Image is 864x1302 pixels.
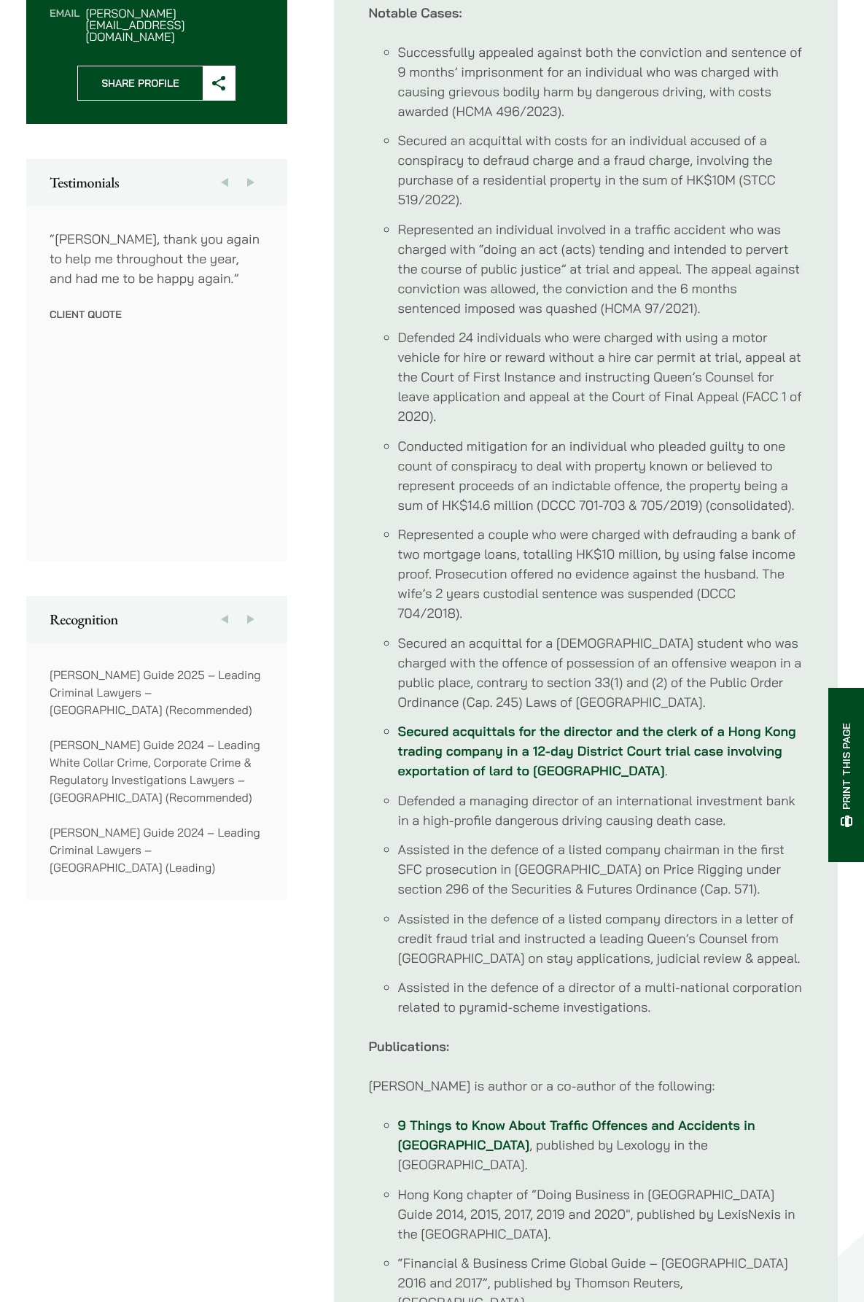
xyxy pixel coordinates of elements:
button: Next [238,159,264,206]
li: Represented a couple who were charged with defrauding a bank of two mortgage loans, totalling HK$... [398,524,803,623]
h2: Testimonials [50,174,264,191]
li: Conducted mitigation for an individual who pleaded guilty to one count of conspiracy to deal with... [398,436,803,515]
button: Previous [211,159,238,206]
p: [PERSON_NAME] Guide 2024 – Leading Criminal Lawyers – [GEOGRAPHIC_DATA] (Leading) [50,824,264,876]
p: [PERSON_NAME] Guide 2025 – Leading Criminal Lawyers – [GEOGRAPHIC_DATA] (Recommended) [50,666,264,718]
li: Represented an individual involved in a traffic accident who was charged with “doing an act (acts... [398,220,803,318]
dt: Email [50,7,79,42]
li: Successfully appealed against both the conviction and sentence of 9 months’ imprisonment for an i... [398,42,803,121]
li: , published by Lexology in the [GEOGRAPHIC_DATA]. [398,1115,803,1174]
li: Secured an acquittal for a [DEMOGRAPHIC_DATA] student who was charged with the offence of possess... [398,633,803,712]
li: Assisted in the defence of a listed company directors in a letter of credit fraud trial and instr... [398,909,803,968]
li: . [398,721,803,780]
button: Next [238,596,264,643]
li: Defended 24 individuals who were charged with using a motor vehicle for hire or reward without a ... [398,328,803,426]
li: Assisted in the defence of a director of a multi-national corporation related to pyramid-scheme i... [398,977,803,1017]
button: Previous [211,596,238,643]
a: Secured acquittals for the director and the clerk of a Hong Kong trading company in a 12-day Dist... [398,723,796,779]
strong: Notable Cases: [369,4,462,21]
strong: Publications: [369,1038,450,1055]
span: Share Profile [78,66,203,100]
p: [PERSON_NAME] Guide 2024 – Leading White Collar Crime, Corporate Crime & Regulatory Investigation... [50,736,264,806]
h2: Recognition [50,611,264,628]
button: Share Profile [77,66,236,101]
dd: [PERSON_NAME][EMAIL_ADDRESS][DOMAIN_NAME] [85,7,263,42]
li: Defended a managing director of an international investment bank in a high-profile dangerous driv... [398,791,803,830]
li: Hong Kong chapter of “Doing Business in [GEOGRAPHIC_DATA] Guide 2014, 2015, 2017, 2019 and 2020″,... [398,1185,803,1244]
li: Secured an acquittal with costs for an individual accused of a conspiracy to defraud charge and a... [398,131,803,209]
p: Client Quote [50,308,264,321]
p: [PERSON_NAME] is author or a co-author of the following: [369,1076,803,1096]
li: Assisted in the defence of a listed company chairman in the first SFC prosecution in [GEOGRAPHIC_... [398,840,803,899]
a: 9 Things to Know About Traffic Offences and Accidents in [GEOGRAPHIC_DATA] [398,1117,755,1153]
p: “[PERSON_NAME], thank you again to help me throughout the year, and had me to be happy again.” [50,229,264,288]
